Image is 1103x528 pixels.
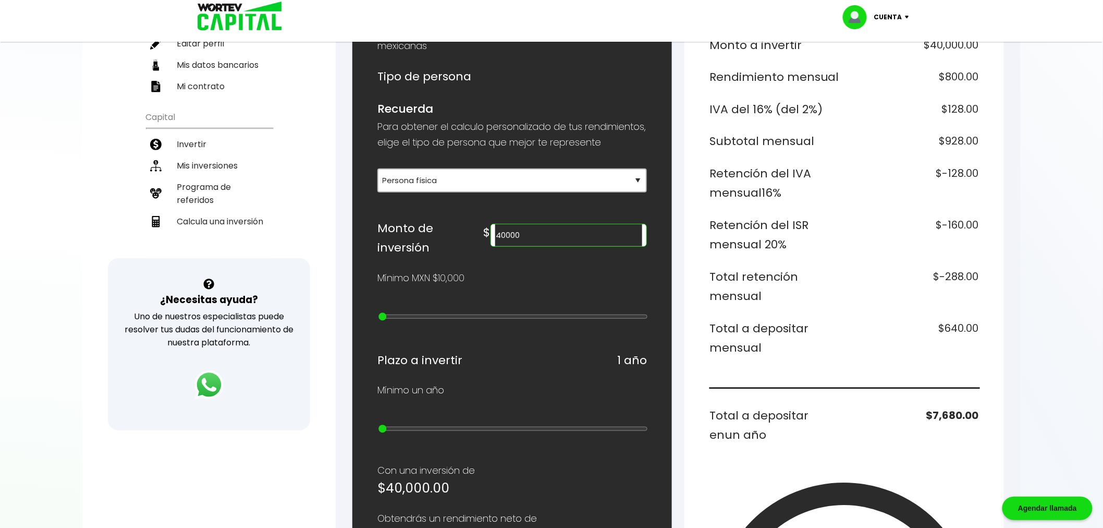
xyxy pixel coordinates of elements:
h6: $-160.00 [849,215,979,255]
img: contrato-icon.f2db500c.svg [150,81,162,92]
a: Mis datos bancarios [146,54,273,76]
p: Obtendrás un rendimiento neto de [377,511,647,526]
p: Con una inversión de [377,463,647,478]
img: profile-image [843,5,874,29]
h6: Plazo a invertir [377,351,462,370]
a: Editar perfil [146,33,273,54]
h6: Total a depositar mensual [709,319,840,358]
img: icon-down [902,16,916,19]
img: calculadora-icon.17d418c4.svg [150,216,162,227]
h6: Total retención mensual [709,267,840,306]
h6: $-288.00 [849,267,979,306]
p: Para obtener el calculo personalizado de tus rendimientos, elige el tipo de persona que mejor te ... [377,119,647,150]
a: Calcula una inversión [146,211,273,232]
h6: Recuerda [377,99,647,119]
img: invertir-icon.b3b967d7.svg [150,139,162,150]
p: Cuenta [874,9,902,25]
img: recomiendanos-icon.9b8e9327.svg [150,188,162,199]
img: datos-icon.10cf9172.svg [150,59,162,71]
h6: Monto a invertir [709,35,840,55]
h6: IVA del 16% (del 2%) [709,100,840,119]
h6: Retención del ISR mensual 20% [709,215,840,255]
h6: Subtotal mensual [709,131,840,151]
p: Mínimo un año [377,382,444,398]
h6: $800.00 [849,67,979,87]
ul: Perfil [146,5,273,97]
h6: Total a depositar en un año [709,406,840,445]
a: Mi contrato [146,76,273,97]
div: Agendar llamada [1002,497,1093,520]
h5: $40,000.00 [377,478,647,498]
ul: Capital [146,105,273,258]
a: Programa de referidos [146,176,273,211]
img: logos_whatsapp-icon.242b2217.svg [194,370,224,400]
h6: $-128.00 [849,164,979,203]
h6: $640.00 [849,319,979,358]
h6: $7,680.00 [849,406,979,445]
h6: Tipo de persona [377,67,647,87]
h6: $128.00 [849,100,979,119]
img: inversiones-icon.6695dc30.svg [150,160,162,172]
h6: Rendimiento mensual [709,67,840,87]
a: Invertir [146,134,273,155]
a: Mis inversiones [146,155,273,176]
h6: Retención del IVA mensual 16% [709,164,840,203]
img: editar-icon.952d3147.svg [150,38,162,50]
h6: $ [484,223,491,243]
p: Uno de nuestros especialistas puede resolver tus dudas del funcionamiento de nuestra plataforma. [121,310,297,349]
p: Mínimo MXN $10,000 [377,270,464,286]
h6: $40,000.00 [849,35,979,55]
h6: 1 año [617,351,647,370]
h6: $928.00 [849,131,979,151]
h6: Monto de inversión [377,219,484,258]
h3: ¿Necesitas ayuda? [160,292,258,307]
